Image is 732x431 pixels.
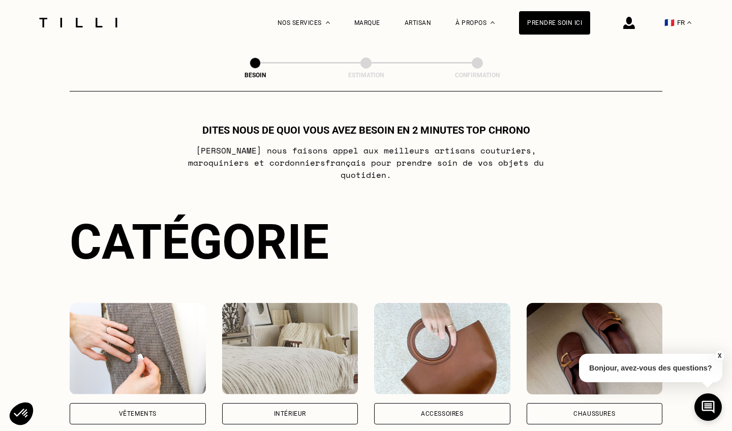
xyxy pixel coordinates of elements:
img: Menu déroulant [326,21,330,24]
img: Menu déroulant à propos [491,21,495,24]
a: Marque [354,19,380,26]
p: [PERSON_NAME] nous faisons appel aux meilleurs artisans couturiers , maroquiniers et cordonniers ... [165,144,568,181]
div: Estimation [315,72,417,79]
img: Intérieur [222,303,358,394]
div: Vêtements [119,411,157,417]
span: 🇫🇷 [664,18,675,27]
h1: Dites nous de quoi vous avez besoin en 2 minutes top chrono [202,124,530,136]
div: Intérieur [274,411,306,417]
a: Prendre soin ici [519,11,590,35]
div: Accessoires [421,411,464,417]
img: Logo du service de couturière Tilli [36,18,121,27]
a: Artisan [405,19,432,26]
img: Accessoires [374,303,510,394]
div: Confirmation [426,72,528,79]
div: Catégorie [70,213,662,270]
p: Bonjour, avez-vous des questions? [579,354,722,382]
img: Vêtements [70,303,206,394]
img: icône connexion [623,17,635,29]
img: Chaussures [527,303,663,394]
img: menu déroulant [687,21,691,24]
button: X [714,350,724,361]
div: Chaussures [573,411,615,417]
div: Besoin [204,72,306,79]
